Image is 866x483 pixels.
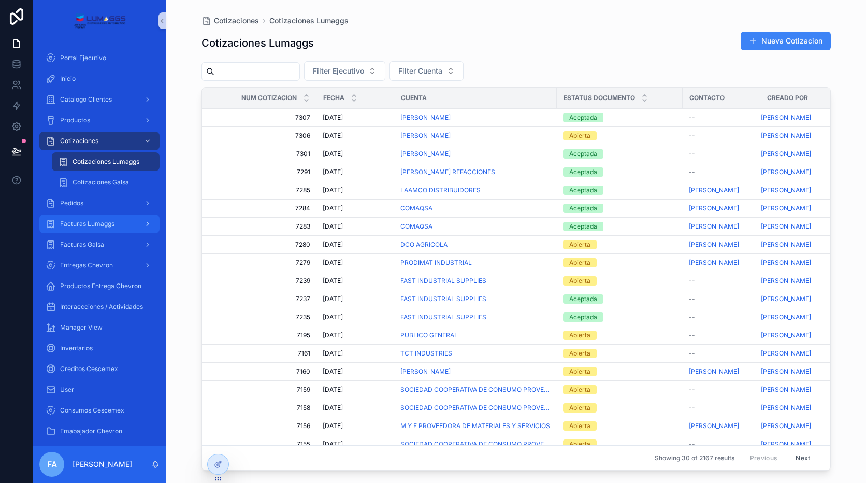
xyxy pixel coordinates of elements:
a: [PERSON_NAME] [761,150,811,158]
a: LAAMCO DISTRIBUIDORES [400,186,551,194]
a: 7283 [214,222,310,231]
span: [DATE] [323,367,343,376]
a: [PERSON_NAME] [689,240,739,249]
a: SOCIEDAD COOPERATIVA DE CONSUMO PROVEEDORA DE LOS COMERCIANT [400,386,551,394]
a: [PERSON_NAME] [761,277,848,285]
span: [PERSON_NAME] [689,222,739,231]
a: [PERSON_NAME] [761,204,848,212]
a: Productos [39,111,160,130]
span: -- [689,404,695,412]
span: -- [689,132,695,140]
a: FAST INDUSTRIAL SUPPLIES [400,277,486,285]
a: [PERSON_NAME] [689,259,754,267]
a: COMAQSA [400,222,432,231]
a: [PERSON_NAME] [761,222,848,231]
a: [DATE] [323,386,388,394]
a: -- [689,349,754,358]
a: Consumos Cescemex [39,401,160,420]
span: PUBLICO GENERAL [400,331,458,339]
a: [PERSON_NAME] [689,259,739,267]
a: 7306 [214,132,310,140]
span: PRODIMAT INDUSTRIAL [400,259,472,267]
a: Entregas Chevron [39,256,160,275]
a: [PERSON_NAME] [761,168,848,176]
a: Abierta [563,403,676,413]
div: Aceptada [569,113,597,122]
a: [PERSON_NAME] [689,367,739,376]
a: -- [689,113,754,122]
a: Nueva Cotizacion [741,32,831,50]
a: DCO AGRICOLA [400,240,448,249]
a: [PERSON_NAME] [400,367,451,376]
span: [DATE] [323,259,343,267]
span: [PERSON_NAME] [689,186,739,194]
a: [DATE] [323,422,388,430]
a: [DATE] [323,367,388,376]
a: [PERSON_NAME] [761,331,848,339]
a: [PERSON_NAME] [761,186,811,194]
a: [PERSON_NAME] [761,204,811,212]
span: [DATE] [323,422,343,430]
span: TCT INDUSTRIES [400,349,452,358]
a: 7158 [214,404,310,412]
a: [PERSON_NAME] [761,259,811,267]
a: Aceptada [563,113,676,122]
div: Aceptada [569,149,597,159]
a: 7239 [214,277,310,285]
a: 7237 [214,295,310,303]
span: [PERSON_NAME] [761,295,811,303]
span: [PERSON_NAME] REFACCIONES [400,168,495,176]
span: LAAMCO DISTRIBUIDORES [400,186,481,194]
div: Abierta [569,349,590,358]
a: 7159 [214,386,310,394]
a: [PERSON_NAME] [761,132,848,140]
div: Abierta [569,240,590,249]
span: Creditos Cescemex [60,365,118,373]
span: Consumos Cescemex [60,406,124,415]
a: TCT INDUSTRIES [400,349,551,358]
span: 7280 [214,240,310,249]
a: Productos Entrega Chevron [39,277,160,295]
span: [DATE] [323,331,343,339]
a: [PERSON_NAME] [761,313,848,321]
a: 7307 [214,113,310,122]
span: [DATE] [323,386,343,394]
a: Abierta [563,385,676,394]
a: [PERSON_NAME] [689,240,754,249]
a: 7285 [214,186,310,194]
span: COMAQSA [400,204,432,212]
a: [PERSON_NAME] REFACCIONES [400,168,551,176]
span: [PERSON_NAME] [400,132,451,140]
span: [DATE] [323,186,343,194]
div: Abierta [569,421,590,431]
a: -- [689,150,754,158]
div: Abierta [569,385,590,394]
span: Filter Ejecutivo [313,66,364,76]
div: Aceptada [569,167,597,177]
div: Abierta [569,403,590,413]
a: M Y F PROVEEDORA DE MATERIALES Y SERVICIOS [400,422,551,430]
img: App logo [73,12,125,29]
span: [DATE] [323,222,343,231]
a: -- [689,331,754,339]
a: [PERSON_NAME] [689,367,754,376]
a: Cotizaciones [201,16,259,26]
a: [PERSON_NAME] [761,404,811,412]
span: [DATE] [323,168,343,176]
span: [PERSON_NAME] [761,222,811,231]
span: Facturas Galsa [60,240,104,249]
a: -- [689,295,754,303]
a: Cotizaciones Galsa [52,173,160,192]
a: 7156 [214,422,310,430]
a: Abierta [563,276,676,286]
a: 7291 [214,168,310,176]
div: Abierta [569,331,590,340]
